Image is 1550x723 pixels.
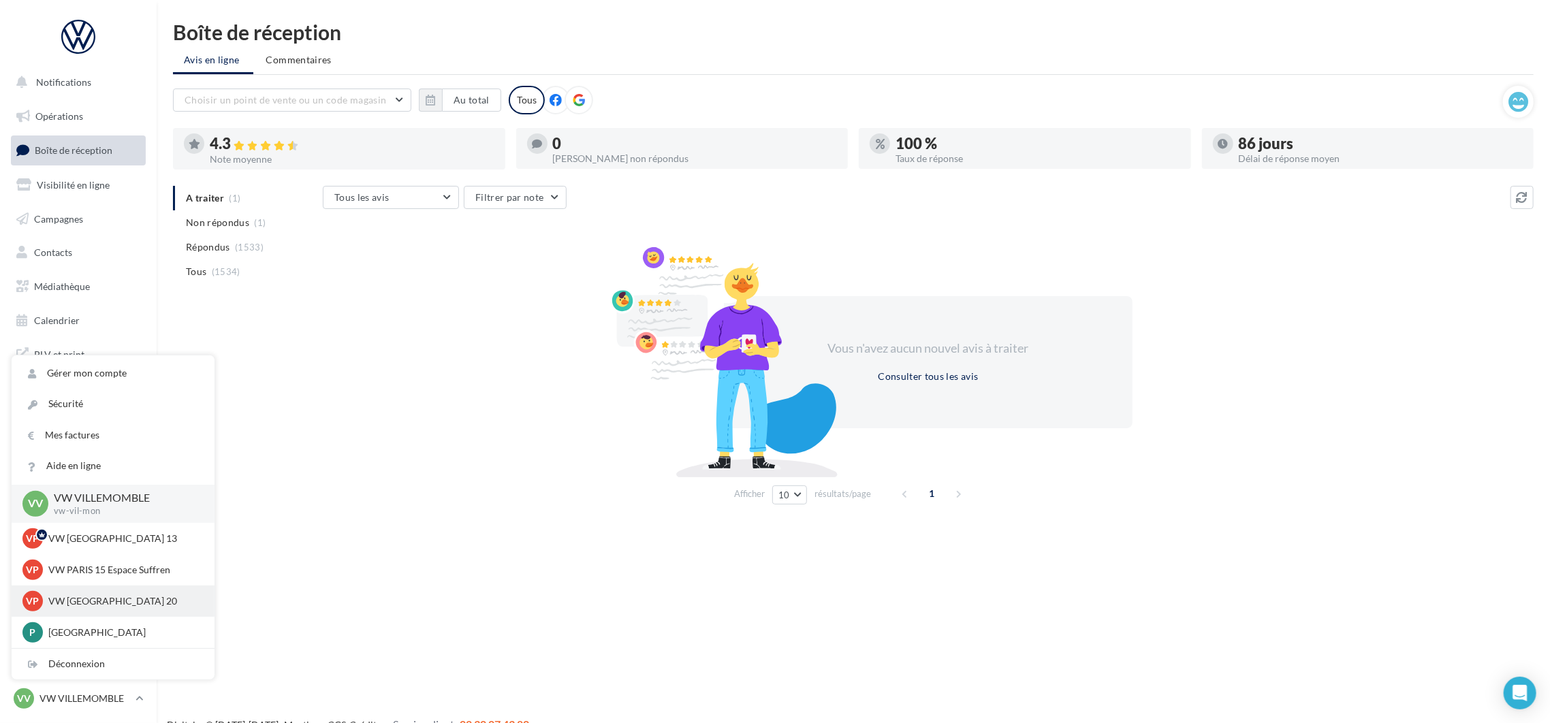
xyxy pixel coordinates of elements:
[8,385,148,425] a: Campagnes DataOnDemand
[872,368,983,385] button: Consulter tous les avis
[509,86,545,114] div: Tous
[8,340,148,380] a: PLV et print personnalisable
[235,242,264,253] span: (1533)
[772,485,807,504] button: 10
[39,692,130,705] p: VW VILLEMOMBLE
[30,626,36,639] span: P
[8,272,148,301] a: Médiathèque
[778,489,790,500] span: 10
[419,89,501,112] button: Au total
[212,266,240,277] span: (1534)
[48,532,198,545] p: VW [GEOGRAPHIC_DATA] 13
[37,179,110,191] span: Visibilité en ligne
[1239,154,1523,163] div: Délai de réponse moyen
[35,144,112,156] span: Boîte de réception
[12,358,215,389] a: Gérer mon compte
[12,451,215,481] a: Aide en ligne
[28,496,43,511] span: VV
[34,315,80,326] span: Calendrier
[8,68,143,97] button: Notifications
[811,340,1045,357] div: Vous n'avez aucun nouvel avis à traiter
[921,483,943,504] span: 1
[8,205,148,234] a: Campagnes
[553,136,838,151] div: 0
[48,563,198,577] p: VW PARIS 15 Espace Suffren
[48,626,198,639] p: [GEOGRAPHIC_DATA]
[8,238,148,267] a: Contacts
[173,22,1534,42] div: Boîte de réception
[734,487,765,500] span: Afficher
[27,532,39,545] span: VP
[8,102,148,131] a: Opérations
[896,154,1180,163] div: Taux de réponse
[186,265,206,278] span: Tous
[1239,136,1523,151] div: 86 jours
[12,649,215,679] div: Déconnexion
[442,89,501,112] button: Au total
[896,136,1180,151] div: 100 %
[173,89,411,112] button: Choisir un point de vente ou un code magasin
[266,53,332,67] span: Commentaires
[814,487,871,500] span: résultats/page
[34,212,83,224] span: Campagnes
[210,155,494,164] div: Note moyenne
[17,692,31,705] span: VV
[8,306,148,335] a: Calendrier
[8,135,148,165] a: Boîte de réception
[27,563,39,577] span: VP
[553,154,838,163] div: [PERSON_NAME] non répondus
[34,345,140,374] span: PLV et print personnalisable
[27,594,39,608] span: VP
[334,191,390,203] span: Tous les avis
[1504,677,1536,709] div: Open Intercom Messenger
[255,217,266,228] span: (1)
[34,246,72,258] span: Contacts
[186,216,249,229] span: Non répondus
[186,240,230,254] span: Répondus
[323,186,459,209] button: Tous les avis
[11,686,146,711] a: VV VW VILLEMOMBLE
[8,171,148,199] a: Visibilité en ligne
[464,186,567,209] button: Filtrer par note
[54,505,193,517] p: vw-vil-mon
[35,110,83,122] span: Opérations
[34,280,90,292] span: Médiathèque
[185,94,386,106] span: Choisir un point de vente ou un code magasin
[12,420,215,451] a: Mes factures
[48,594,198,608] p: VW [GEOGRAPHIC_DATA] 20
[12,389,215,419] a: Sécurité
[210,136,494,152] div: 4.3
[54,490,193,506] p: VW VILLEMOMBLE
[36,76,91,88] span: Notifications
